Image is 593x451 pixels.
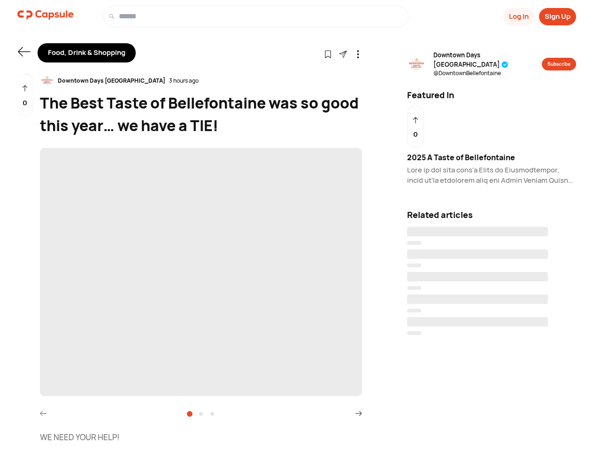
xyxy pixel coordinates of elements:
[407,152,576,163] div: 2025 A Taste of Bellefontaine
[401,89,582,101] div: Featured In
[40,74,54,88] img: resizeImage
[539,8,576,25] button: Sign Up
[40,432,362,443] p: WE NEED YOUR HELP!
[503,8,534,25] button: Log In
[433,69,542,78] span: @ DowntownBellefontaine
[40,92,362,137] div: The Best Taste of Bellefontaine was so good this year… we have a TIE!
[433,51,542,69] span: Downtown Days [GEOGRAPHIC_DATA]
[407,249,548,259] span: ‌
[407,317,548,327] span: ‌
[407,227,548,236] span: ‌
[407,55,426,74] img: resizeImage
[169,77,199,85] div: 3 hours ago
[17,6,74,24] img: logo
[407,331,421,335] span: ‌
[407,241,421,245] span: ‌
[407,272,548,281] span: ‌
[407,264,421,267] span: ‌
[501,61,508,68] img: tick
[40,148,362,396] span: ‌
[407,209,576,221] div: Related articles
[407,286,421,290] span: ‌
[407,165,576,186] div: Lore ip dol sita cons'a Elits do Eiusmodtempor, incid ut'la etdolorem aliq eni Admin Veniam Quisn...
[542,58,576,70] button: Subscribe
[407,309,421,312] span: ‌
[38,43,136,62] div: Food, Drink & Shopping
[23,98,27,109] p: 0
[413,129,418,140] p: 0
[54,77,169,85] div: Downtown Days [GEOGRAPHIC_DATA]
[17,6,74,27] a: logo
[407,295,548,304] span: ‌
